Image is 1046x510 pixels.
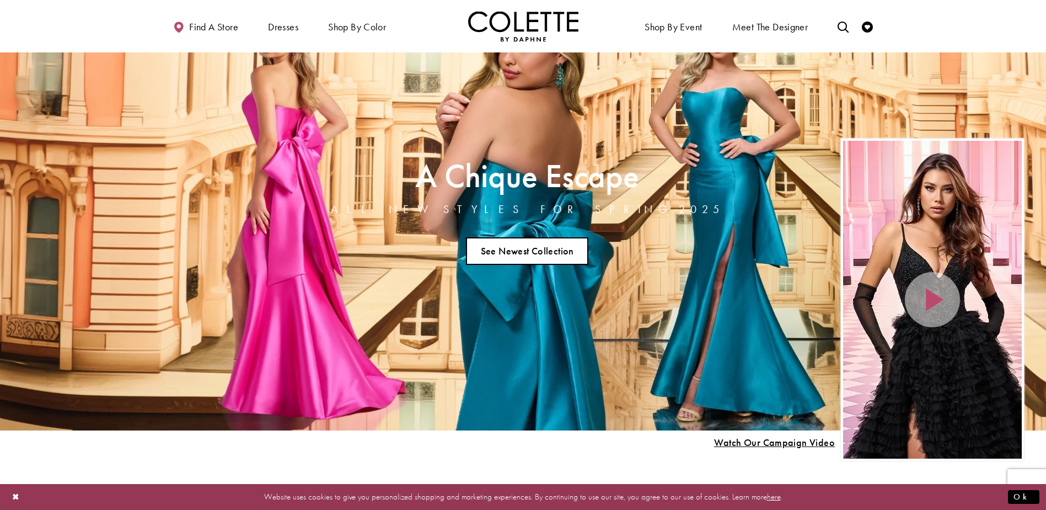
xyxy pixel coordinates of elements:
[79,490,967,504] p: Website uses cookies to give you personalized shopping and marketing experiences. By continuing t...
[859,11,876,41] a: Check Wishlist
[645,22,702,33] span: Shop By Event
[268,22,298,33] span: Dresses
[265,11,301,41] span: Dresses
[714,437,835,448] span: Play Slide #15 Video
[7,487,25,507] button: Close Dialog
[466,237,588,265] a: See Newest Collection A Chique Escape All New Styles For Spring 2025
[328,233,727,269] ul: Slider Links
[170,11,241,41] a: Find a store
[767,491,781,502] a: here
[468,11,578,41] img: Colette by Daphne
[189,22,238,33] span: Find a store
[642,11,705,41] span: Shop By Event
[732,22,808,33] span: Meet the designer
[1008,490,1039,504] button: Submit Dialog
[328,22,386,33] span: Shop by color
[468,11,578,41] a: Visit Home Page
[729,11,811,41] a: Meet the designer
[325,11,389,41] span: Shop by color
[835,11,851,41] a: Toggle search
